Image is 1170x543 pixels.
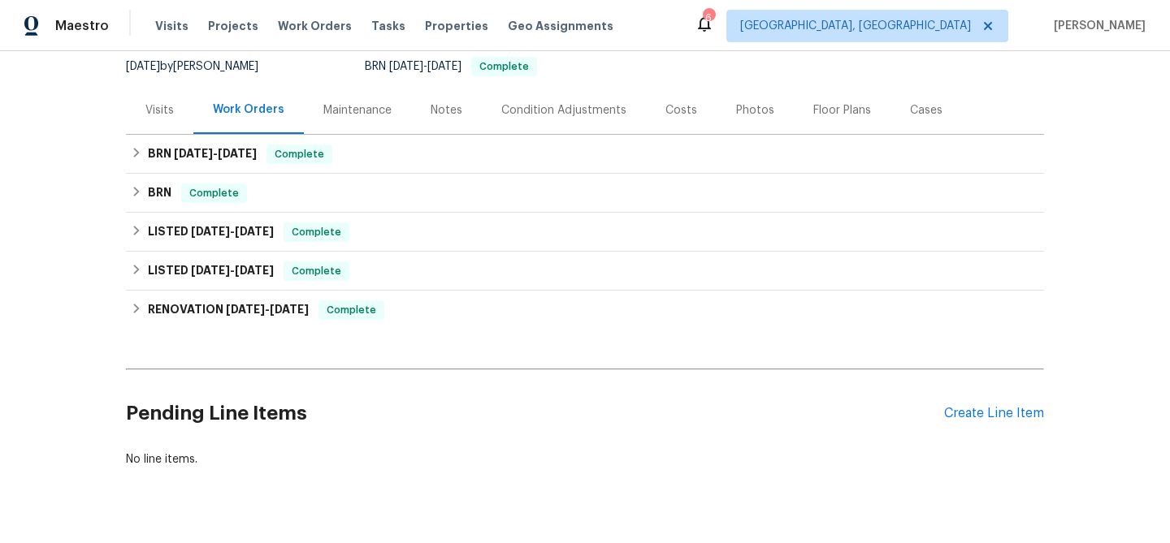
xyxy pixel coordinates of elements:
div: No line items. [126,451,1044,468]
h6: LISTED [148,261,274,281]
h6: RENOVATION [148,300,309,320]
h6: BRN [148,183,171,203]
span: - [191,226,274,237]
span: Tasks [371,20,405,32]
span: Properties [425,18,488,34]
div: LISTED [DATE]-[DATE]Complete [126,252,1044,291]
div: BRN [DATE]-[DATE]Complete [126,135,1044,174]
span: [DATE] [218,148,257,159]
span: - [174,148,257,159]
span: Complete [268,146,331,162]
span: [PERSON_NAME] [1047,18,1146,34]
div: 6 [703,10,714,26]
div: BRN Complete [126,174,1044,213]
h6: LISTED [148,222,274,242]
div: Cases [910,102,942,119]
span: [DATE] [270,304,309,315]
div: Photos [736,102,774,119]
span: Work Orders [278,18,352,34]
span: Complete [285,263,348,279]
div: Work Orders [213,101,284,118]
span: [DATE] [389,61,423,72]
div: Create Line Item [944,406,1044,421]
div: Condition Adjustments [501,102,626,119]
span: [DATE] [191,265,230,276]
div: Floor Plans [813,102,871,119]
span: - [191,265,274,276]
span: Projects [208,18,258,34]
span: [DATE] [191,226,230,237]
span: - [389,61,461,72]
span: Maestro [55,18,109,34]
div: Visits [145,102,174,119]
h2: Pending Line Items [126,376,944,451]
span: Complete [473,62,535,71]
span: Complete [320,302,383,318]
div: Notes [431,102,462,119]
span: [DATE] [126,61,160,72]
div: RENOVATION [DATE]-[DATE]Complete [126,291,1044,330]
div: Costs [665,102,697,119]
div: by [PERSON_NAME] [126,57,278,76]
span: [DATE] [226,304,265,315]
span: - [226,304,309,315]
span: [DATE] [174,148,213,159]
span: [GEOGRAPHIC_DATA], [GEOGRAPHIC_DATA] [740,18,971,34]
span: Geo Assignments [508,18,613,34]
span: BRN [365,61,537,72]
span: Visits [155,18,188,34]
span: [DATE] [235,265,274,276]
span: [DATE] [427,61,461,72]
span: [DATE] [235,226,274,237]
div: LISTED [DATE]-[DATE]Complete [126,213,1044,252]
span: Complete [285,224,348,240]
h6: BRN [148,144,257,164]
div: Maintenance [323,102,392,119]
span: Complete [183,185,245,201]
